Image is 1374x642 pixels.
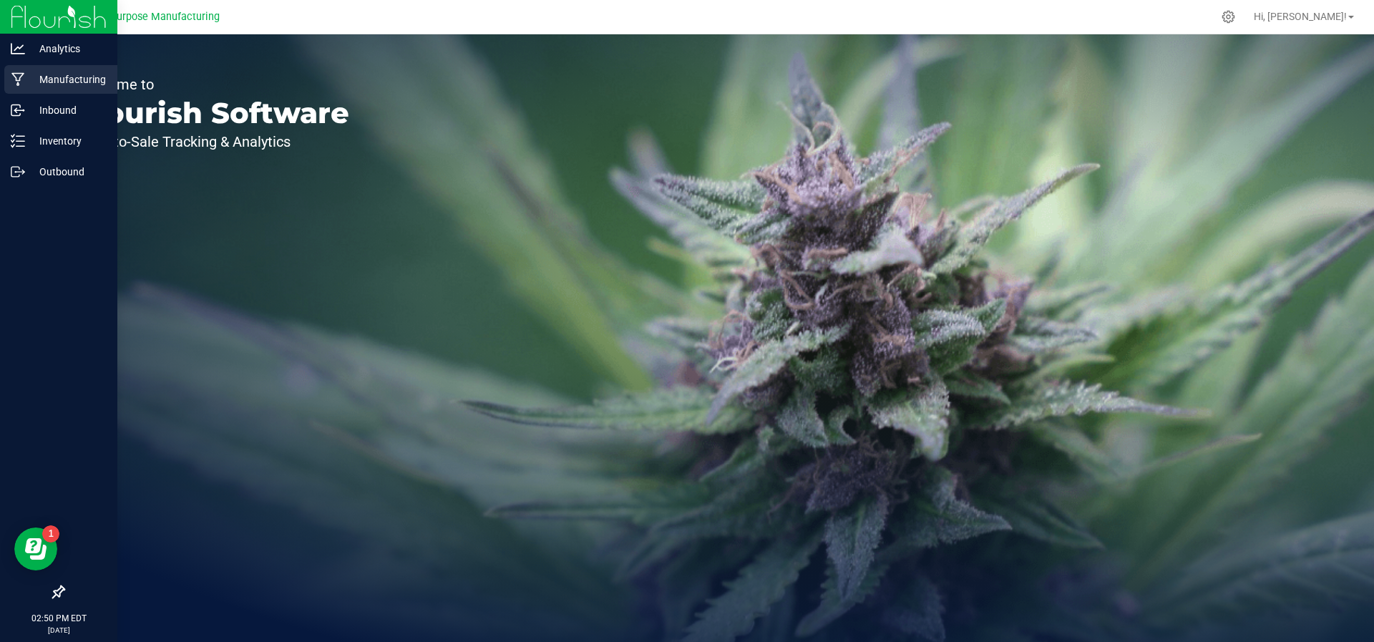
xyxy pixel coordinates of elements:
[6,612,111,625] p: 02:50 PM EDT
[77,77,349,92] p: Welcome to
[42,525,59,543] iframe: Resource center unread badge
[25,40,111,57] p: Analytics
[11,42,25,56] inline-svg: Analytics
[1219,10,1237,24] div: Manage settings
[14,527,57,570] iframe: Resource center
[11,103,25,117] inline-svg: Inbound
[25,132,111,150] p: Inventory
[6,625,111,636] p: [DATE]
[11,165,25,179] inline-svg: Outbound
[25,71,111,88] p: Manufacturing
[25,163,111,180] p: Outbound
[25,102,111,119] p: Inbound
[77,135,349,149] p: Seed-to-Sale Tracking & Analytics
[72,11,220,23] span: Greater Purpose Manufacturing
[11,72,25,87] inline-svg: Manufacturing
[1254,11,1347,22] span: Hi, [PERSON_NAME]!
[77,99,349,127] p: Flourish Software
[11,134,25,148] inline-svg: Inventory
